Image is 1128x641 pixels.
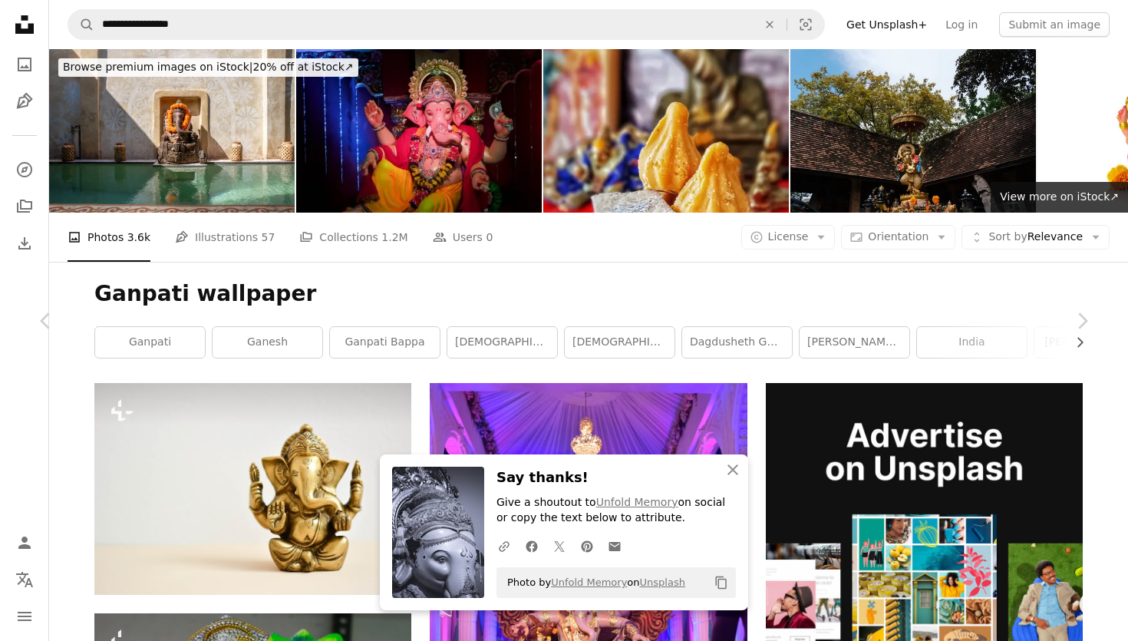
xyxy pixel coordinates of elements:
[936,12,987,37] a: Log in
[573,530,601,561] a: Share on Pinterest
[565,327,674,358] a: [DEMOGRAPHIC_DATA]
[9,49,40,80] a: Photos
[9,564,40,595] button: Language
[546,530,573,561] a: Share on Twitter
[837,12,936,37] a: Get Unsplash+
[9,601,40,632] button: Menu
[999,12,1110,37] button: Submit an image
[682,327,792,358] a: dagdusheth ganpati
[381,229,407,246] span: 1.2M
[753,10,787,39] button: Clear
[68,9,825,40] form: Find visuals sitewide
[868,230,928,243] span: Orientation
[433,213,493,262] a: Users 0
[9,154,40,185] a: Explore
[94,481,411,495] a: a small statue of a person
[95,327,205,358] a: ganpati
[1036,247,1128,395] a: Next
[9,228,40,259] a: Download History
[596,496,678,508] a: Unfold Memory
[49,49,295,213] img: Hinduism Ganesha elephant statue with marigold flower wreath at Boho Style water pool
[708,570,734,596] button: Copy to clipboard
[640,577,685,588] a: Unsplash
[841,225,955,249] button: Orientation
[94,383,411,594] img: a small statue of a person
[213,327,322,358] a: ganesh
[518,530,546,561] a: Share on Facebook
[768,230,809,243] span: License
[296,49,542,213] img: photograph of Lord ganapati Idol, Happy Ganesh Chaturthi.
[551,577,627,588] a: Unfold Memory
[299,213,407,262] a: Collections 1.2M
[787,10,824,39] button: Visual search
[447,327,557,358] a: [DEMOGRAPHIC_DATA]
[430,614,747,628] a: gold hindu deity statue on purple couch
[486,229,493,246] span: 0
[9,527,40,558] a: Log in / Sign up
[601,530,628,561] a: Share over email
[262,229,275,246] span: 57
[9,191,40,222] a: Collections
[961,225,1110,249] button: Sort byRelevance
[741,225,836,249] button: License
[917,327,1027,358] a: india
[496,495,736,526] p: Give a shoutout to on social or copy the text below to attribute.
[175,213,275,262] a: Illustrations 57
[63,61,354,73] span: 20% off at iStock ↗
[49,49,368,86] a: Browse premium images on iStock|20% off at iStock↗
[991,182,1128,213] a: View more on iStock↗
[543,49,789,213] img: Modal sweets prasadam offerings to god
[330,327,440,358] a: ganpati bappa
[63,61,252,73] span: Browse premium images on iStock |
[1000,190,1119,203] span: View more on iStock ↗
[68,10,94,39] button: Search Unsplash
[988,230,1083,245] span: Relevance
[496,467,736,489] h3: Say thanks!
[800,327,909,358] a: [PERSON_NAME][DATE]
[790,49,1036,213] img: Ganesha statue illuminated by sunlight beside Wat Lok Moli in Chiang Mai, Thailand.
[9,86,40,117] a: Illustrations
[988,230,1027,243] span: Sort by
[500,570,685,595] span: Photo by on
[94,280,1083,308] h1: Ganpati wallpaper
